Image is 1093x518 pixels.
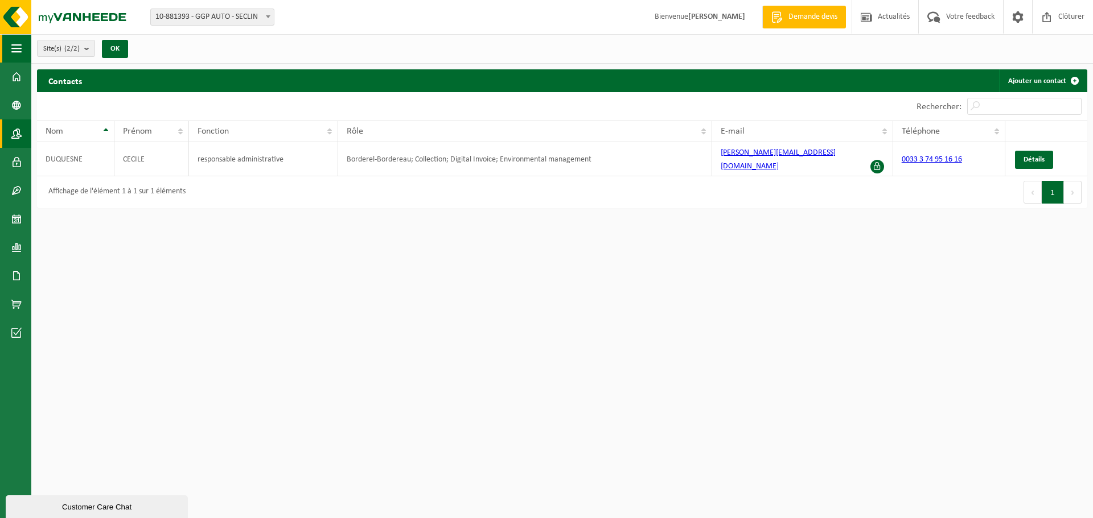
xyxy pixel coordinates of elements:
span: 10-881393 - GGP AUTO - SECLIN [150,9,274,26]
span: Détails [1024,156,1045,163]
a: [PERSON_NAME][EMAIL_ADDRESS][DOMAIN_NAME] [721,148,836,171]
button: Previous [1024,181,1042,204]
a: Détails [1015,151,1053,169]
div: Affichage de l'élément 1 à 1 sur 1 éléments [43,182,186,202]
span: Téléphone [902,127,940,136]
a: 0033 3 74 95 16 16 [902,155,962,164]
span: Prénom [123,127,152,136]
td: responsable administrative [189,142,338,176]
span: Rôle [347,127,363,136]
span: E-mail [721,127,745,136]
span: Fonction [198,127,229,136]
button: Site(s)(2/2) [37,40,95,57]
button: Next [1064,181,1082,204]
span: Demande devis [786,11,840,23]
td: Borderel-Bordereau; Collection; Digital Invoice; Environmental management [338,142,712,176]
button: 1 [1042,181,1064,204]
a: Ajouter un contact [999,69,1086,92]
td: CECILE [114,142,189,176]
span: 10-881393 - GGP AUTO - SECLIN [151,9,274,25]
span: Nom [46,127,63,136]
button: OK [102,40,128,58]
td: DUQUESNE [37,142,114,176]
span: Site(s) [43,40,80,57]
iframe: chat widget [6,493,190,518]
count: (2/2) [64,45,80,52]
strong: [PERSON_NAME] [688,13,745,21]
a: Demande devis [762,6,846,28]
h2: Contacts [37,69,93,92]
label: Rechercher: [917,102,961,111]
